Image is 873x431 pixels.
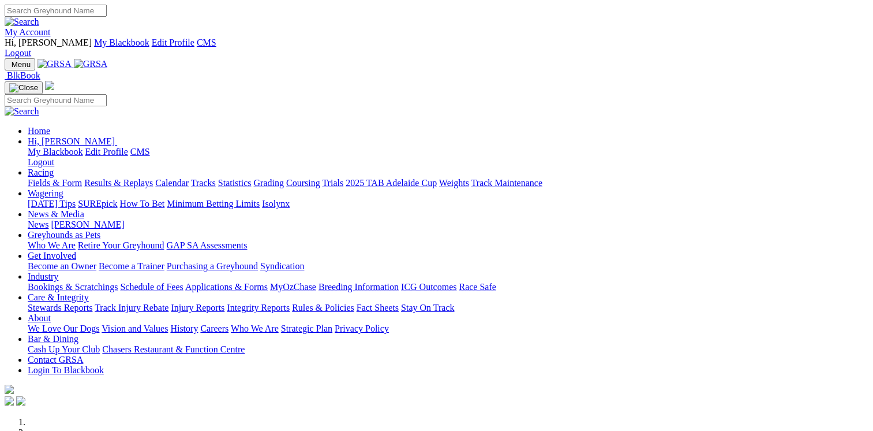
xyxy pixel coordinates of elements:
a: Careers [200,324,228,333]
div: Industry [28,282,868,292]
div: My Account [5,38,868,58]
div: Wagering [28,199,868,209]
a: My Account [5,27,51,37]
a: Purchasing a Greyhound [167,261,258,271]
a: Privacy Policy [335,324,389,333]
a: Results & Replays [84,178,153,188]
a: Logout [28,157,54,167]
img: logo-grsa-white.png [5,385,14,394]
a: We Love Our Dogs [28,324,99,333]
a: Strategic Plan [281,324,332,333]
a: Injury Reports [171,303,224,313]
a: GAP SA Assessments [167,240,248,250]
a: Stewards Reports [28,303,92,313]
a: Industry [28,272,58,281]
a: News & Media [28,209,84,219]
a: 2025 TAB Adelaide Cup [346,178,437,188]
a: Contact GRSA [28,355,83,365]
a: Wagering [28,188,63,198]
button: Toggle navigation [5,58,35,70]
div: Racing [28,178,868,188]
a: Minimum Betting Limits [167,199,260,209]
a: Syndication [260,261,304,271]
div: About [28,324,868,334]
img: GRSA [74,59,108,69]
img: logo-grsa-white.png [45,81,54,90]
a: Applications & Forms [185,282,268,292]
a: My Blackbook [94,38,149,47]
a: Breeding Information [319,282,399,292]
a: [DATE] Tips [28,199,76,209]
a: Track Maintenance [471,178,542,188]
a: SUREpick [78,199,117,209]
span: Hi, [PERSON_NAME] [28,136,115,146]
input: Search [5,94,107,106]
a: Statistics [218,178,252,188]
a: Who We Are [28,240,76,250]
span: BlkBook [7,70,40,80]
a: Get Involved [28,251,76,261]
a: Coursing [286,178,320,188]
a: CMS [130,147,150,157]
div: News & Media [28,220,868,230]
a: Track Injury Rebate [95,303,168,313]
div: Get Involved [28,261,868,272]
img: Close [9,83,38,92]
a: Bar & Dining [28,334,78,344]
a: Schedule of Fees [120,282,183,292]
img: Search [5,17,39,27]
a: How To Bet [120,199,165,209]
a: Race Safe [459,282,496,292]
a: Who We Are [231,324,279,333]
a: Integrity Reports [227,303,290,313]
a: Rules & Policies [292,303,354,313]
a: Calendar [155,178,189,188]
span: Menu [12,60,31,69]
input: Search [5,5,107,17]
a: [PERSON_NAME] [51,220,124,229]
a: Retire Your Greyhound [78,240,164,250]
a: History [170,324,198,333]
a: Vision and Values [102,324,168,333]
a: Fields & Form [28,178,82,188]
a: CMS [197,38,216,47]
a: Home [28,126,50,136]
img: twitter.svg [16,396,25,406]
img: facebook.svg [5,396,14,406]
a: News [28,220,48,229]
a: Hi, [PERSON_NAME] [28,136,117,146]
a: Isolynx [262,199,290,209]
a: Chasers Restaurant & Function Centre [102,344,245,354]
a: Edit Profile [152,38,194,47]
a: Weights [439,178,469,188]
img: GRSA [38,59,72,69]
a: Logout [5,48,31,58]
a: ICG Outcomes [401,282,456,292]
span: Hi, [PERSON_NAME] [5,38,92,47]
a: MyOzChase [270,282,316,292]
a: Care & Integrity [28,292,89,302]
div: Greyhounds as Pets [28,240,868,251]
a: Login To Blackbook [28,365,104,375]
a: Greyhounds as Pets [28,230,100,240]
a: Fact Sheets [357,303,399,313]
a: Become an Owner [28,261,96,271]
button: Toggle navigation [5,81,43,94]
a: Stay On Track [401,303,454,313]
div: Bar & Dining [28,344,868,355]
a: Racing [28,168,54,177]
div: Care & Integrity [28,303,868,313]
a: Trials [322,178,343,188]
img: Search [5,106,39,117]
a: Become a Trainer [99,261,164,271]
a: Grading [254,178,284,188]
a: Cash Up Your Club [28,344,100,354]
div: Hi, [PERSON_NAME] [28,147,868,168]
a: BlkBook [5,70,40,80]
a: Bookings & Scratchings [28,282,118,292]
a: About [28,313,51,323]
a: My Blackbook [28,147,83,157]
a: Tracks [191,178,216,188]
a: Edit Profile [85,147,128,157]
